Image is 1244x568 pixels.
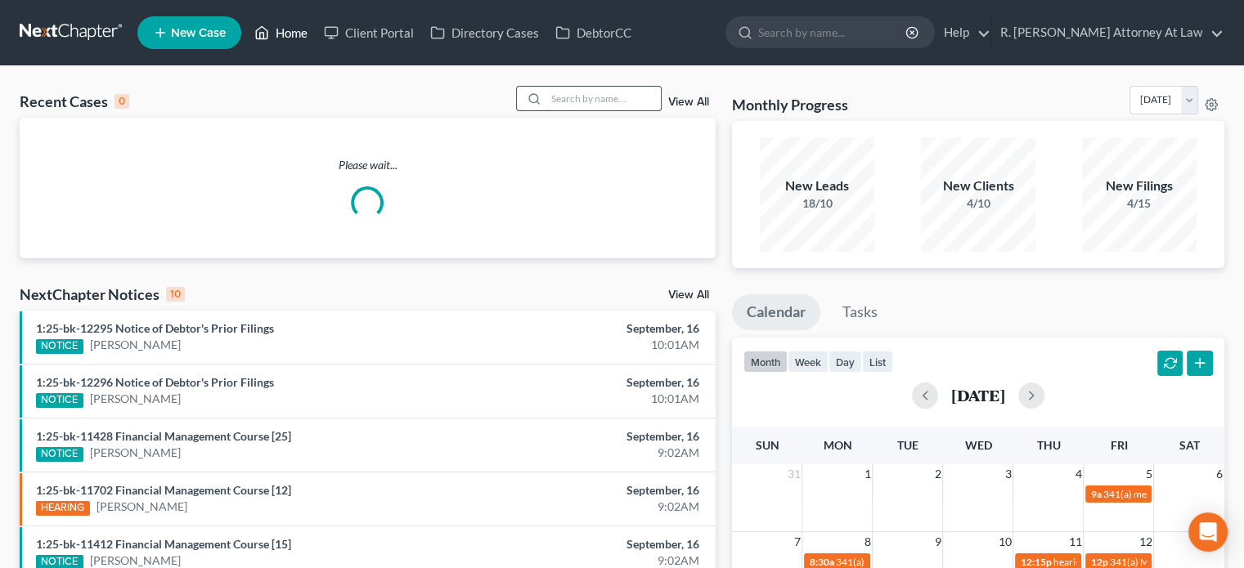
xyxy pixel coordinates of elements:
[115,94,129,109] div: 0
[1073,464,1083,484] span: 4
[36,393,83,408] div: NOTICE
[36,429,291,443] a: 1:25-bk-11428 Financial Management Course [25]
[1110,438,1127,452] span: Fri
[1179,438,1199,452] span: Sat
[732,95,848,114] h3: Monthly Progress
[489,320,699,337] div: September, 16
[829,351,862,373] button: day
[20,157,716,173] p: Please wait...
[36,375,274,389] a: 1:25-bk-12296 Notice of Debtor's Prior Filings
[1188,512,1228,552] div: Open Intercom Messenger
[489,536,699,552] div: September, 16
[489,445,699,461] div: 9:02AM
[921,177,1035,195] div: New Clients
[1090,488,1101,500] span: 9a
[760,195,874,212] div: 18/10
[90,445,181,461] a: [PERSON_NAME]
[743,351,788,373] button: month
[964,438,991,452] span: Wed
[932,532,942,552] span: 9
[489,428,699,445] div: September, 16
[1067,532,1083,552] span: 11
[36,501,90,516] div: HEARING
[422,18,547,47] a: Directory Cases
[996,532,1013,552] span: 10
[668,96,709,108] a: View All
[1082,195,1197,212] div: 4/15
[36,537,291,551] a: 1:25-bk-11412 Financial Management Course [15]
[951,387,1005,404] h2: [DATE]
[758,17,908,47] input: Search by name...
[166,287,185,302] div: 10
[862,532,872,552] span: 8
[760,177,874,195] div: New Leads
[1020,556,1051,568] span: 12:15p
[489,374,699,391] div: September, 16
[828,294,892,330] a: Tasks
[1036,438,1060,452] span: Thu
[897,438,918,452] span: Tue
[97,499,187,515] a: [PERSON_NAME]
[835,556,993,568] span: 341(a) meeting for [PERSON_NAME]
[862,351,893,373] button: list
[20,92,129,111] div: Recent Cases
[1090,556,1107,568] span: 12p
[489,499,699,515] div: 9:02AM
[936,18,990,47] a: Help
[546,87,661,110] input: Search by name...
[921,195,1035,212] div: 4/10
[246,18,316,47] a: Home
[788,351,829,373] button: week
[90,337,181,353] a: [PERSON_NAME]
[862,464,872,484] span: 1
[20,284,185,304] div: NextChapter Notices
[932,464,942,484] span: 2
[823,438,851,452] span: Mon
[171,27,226,39] span: New Case
[489,391,699,407] div: 10:01AM
[36,447,83,462] div: NOTICE
[489,337,699,353] div: 10:01AM
[36,321,274,335] a: 1:25-bk-12295 Notice of Debtor's Prior Filings
[1003,464,1013,484] span: 3
[732,294,820,330] a: Calendar
[792,532,802,552] span: 7
[992,18,1224,47] a: R. [PERSON_NAME] Attorney At Law
[1137,532,1153,552] span: 12
[1143,464,1153,484] span: 5
[489,482,699,499] div: September, 16
[36,483,291,497] a: 1:25-bk-11702 Financial Management Course [12]
[547,18,640,47] a: DebtorCC
[1053,556,1179,568] span: hearing for [PERSON_NAME]
[36,339,83,354] div: NOTICE
[668,289,709,301] a: View All
[1215,464,1224,484] span: 6
[755,438,779,452] span: Sun
[90,391,181,407] a: [PERSON_NAME]
[316,18,422,47] a: Client Portal
[809,556,833,568] span: 8:30a
[1082,177,1197,195] div: New Filings
[785,464,802,484] span: 31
